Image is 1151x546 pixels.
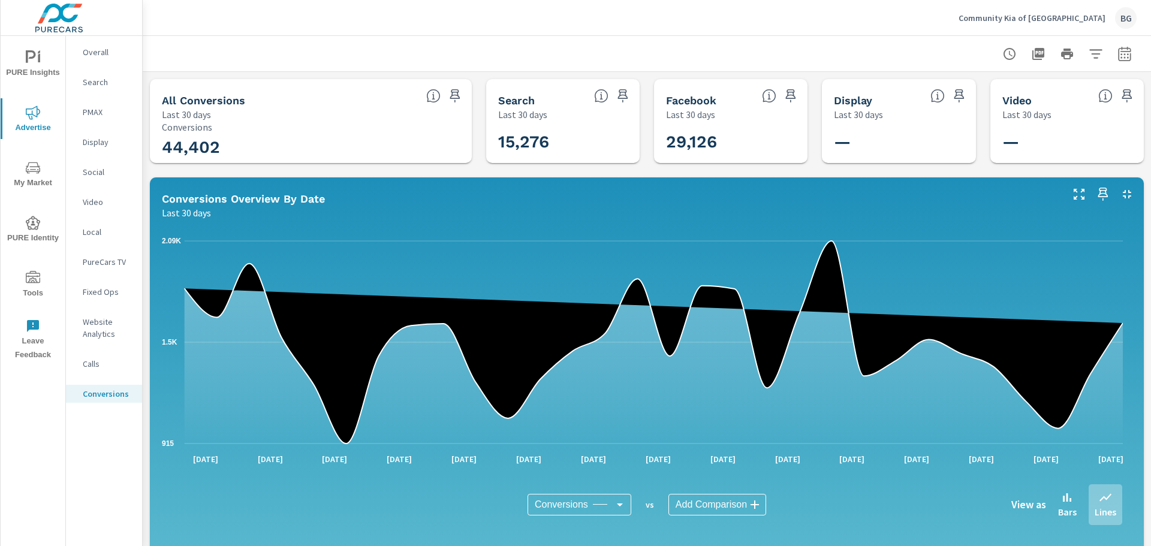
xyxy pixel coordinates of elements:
p: Last 30 days [834,107,883,122]
span: Leave Feedback [4,319,62,362]
p: Conversions [162,122,460,132]
div: Overall [66,43,142,61]
text: 915 [162,439,174,448]
p: [DATE] [767,453,809,465]
button: Print Report [1055,42,1079,66]
p: [DATE] [573,453,614,465]
h5: Conversions Overview By Date [162,192,325,205]
p: Last 30 days [1002,107,1051,122]
p: Last 30 days [666,107,715,122]
span: Save this to your personalized report [445,86,465,105]
p: Overall [83,46,132,58]
h5: Search [498,94,535,107]
h3: 15,276 [498,132,656,152]
p: [DATE] [443,453,485,465]
p: [DATE] [1090,453,1132,465]
div: Video [66,193,142,211]
div: nav menu [1,36,65,367]
h3: 29,126 [666,132,824,152]
button: Make Fullscreen [1069,185,1089,204]
text: 2.09K [162,237,181,245]
span: Add Comparison [676,499,747,511]
p: Community Kia of [GEOGRAPHIC_DATA] [959,13,1105,23]
span: PURE Identity [4,216,62,245]
div: Website Analytics [66,313,142,343]
span: All conversions reported from Facebook with duplicates filtered out [762,89,776,103]
h3: — [834,132,992,152]
p: Display [83,136,132,148]
div: PMAX [66,103,142,121]
p: vs [631,499,668,510]
p: Website Analytics [83,316,132,340]
div: Social [66,163,142,181]
span: Save this to your personalized report [1117,86,1137,105]
h5: Facebook [666,94,716,107]
p: Conversions [83,388,132,400]
p: Calls [83,358,132,370]
span: My Market [4,161,62,190]
span: Save this to your personalized report [613,86,632,105]
button: Minimize Widget [1117,185,1137,204]
p: Social [83,166,132,178]
span: Display Conversions include Actions, Leads and Unmapped Conversions [930,89,945,103]
p: Search [83,76,132,88]
p: Last 30 days [162,206,211,220]
span: Conversions [535,499,588,511]
p: [DATE] [831,453,873,465]
span: Tools [4,271,62,300]
p: Lines [1095,505,1116,519]
span: Save this to your personalized report [950,86,969,105]
div: Calls [66,355,142,373]
span: Save this to your personalized report [1093,185,1113,204]
span: Advertise [4,105,62,135]
p: [DATE] [702,453,744,465]
p: [DATE] [378,453,420,465]
div: Local [66,223,142,241]
h3: 44,402 [162,137,460,158]
button: Apply Filters [1084,42,1108,66]
span: Video Conversions include Actions, Leads and Unmapped Conversions [1098,89,1113,103]
p: Fixed Ops [83,286,132,298]
text: 1.5K [162,338,177,346]
span: Save this to your personalized report [781,86,800,105]
p: [DATE] [960,453,1002,465]
button: Select Date Range [1113,42,1137,66]
div: PureCars TV [66,253,142,271]
div: Add Comparison [668,494,766,515]
div: BG [1115,7,1137,29]
div: Display [66,133,142,151]
span: PURE Insights [4,50,62,80]
p: [DATE] [314,453,355,465]
div: Search [66,73,142,91]
h6: View as [1011,499,1046,511]
h5: Display [834,94,872,107]
p: Local [83,226,132,238]
p: [DATE] [896,453,938,465]
p: [DATE] [185,453,227,465]
div: Conversions [528,494,631,515]
div: Conversions [66,385,142,403]
h5: Video [1002,94,1032,107]
p: [DATE] [249,453,291,465]
div: Fixed Ops [66,283,142,301]
p: Last 30 days [498,107,547,122]
span: Search Conversions include Actions, Leads and Unmapped Conversions. [594,89,608,103]
p: Bars [1058,505,1077,519]
p: PMAX [83,106,132,118]
p: Last 30 days [162,107,211,122]
h5: All Conversions [162,94,245,107]
p: [DATE] [508,453,550,465]
button: "Export Report to PDF" [1026,42,1050,66]
p: [DATE] [1025,453,1067,465]
p: PureCars TV [83,256,132,268]
span: All Conversions include Actions, Leads and Unmapped Conversions [426,89,441,103]
p: [DATE] [637,453,679,465]
p: Video [83,196,132,208]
